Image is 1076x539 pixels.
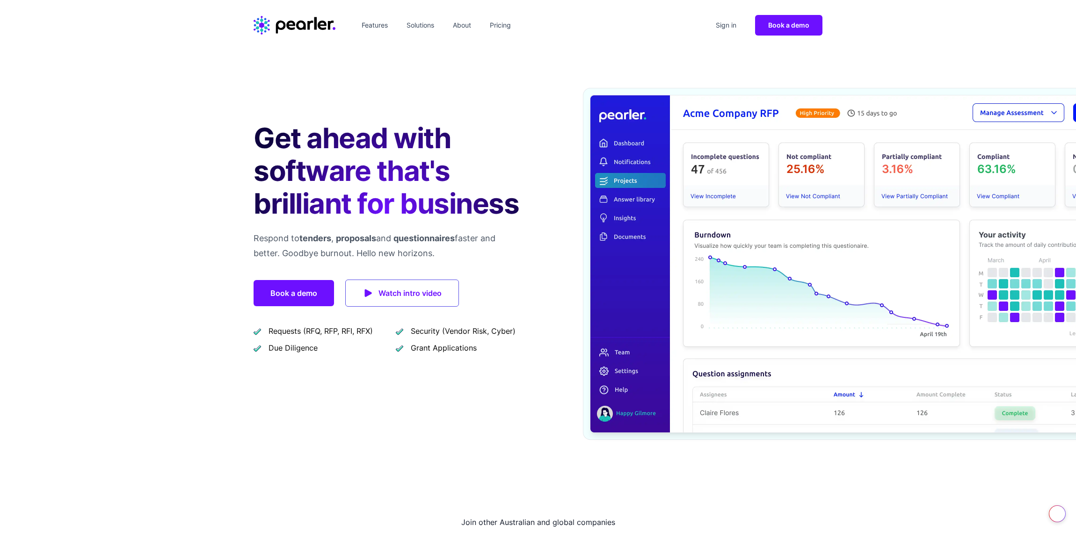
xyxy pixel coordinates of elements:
img: checkmark [396,344,403,352]
img: checkmark [254,344,261,352]
a: Home [254,16,335,35]
span: questionnaires [393,233,455,243]
a: Features [358,18,392,33]
span: Security (Vendor Risk, Cyber) [411,325,516,337]
img: checkmark [396,327,403,335]
span: proposals [336,233,376,243]
h1: Get ahead with software that's brilliant for business [254,122,523,220]
a: Sign in [712,18,740,33]
a: Solutions [403,18,438,33]
a: Watch intro video [345,280,459,307]
a: Pricing [486,18,515,33]
img: checkmark [254,327,261,335]
h2: Join other Australian and global companies [254,515,822,530]
span: Watch intro video [378,287,442,300]
a: About [449,18,475,33]
span: Grant Applications [411,342,477,353]
p: Respond to , and faster and better. Goodbye burnout. Hello new horizons. [254,231,523,261]
a: Book a demo [254,280,334,306]
span: Requests (RFQ, RFP, RFI, RFX) [269,325,373,337]
span: tenders [299,233,331,243]
a: Book a demo [755,15,822,36]
span: Book a demo [768,21,809,29]
span: Due Diligence [269,342,318,353]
